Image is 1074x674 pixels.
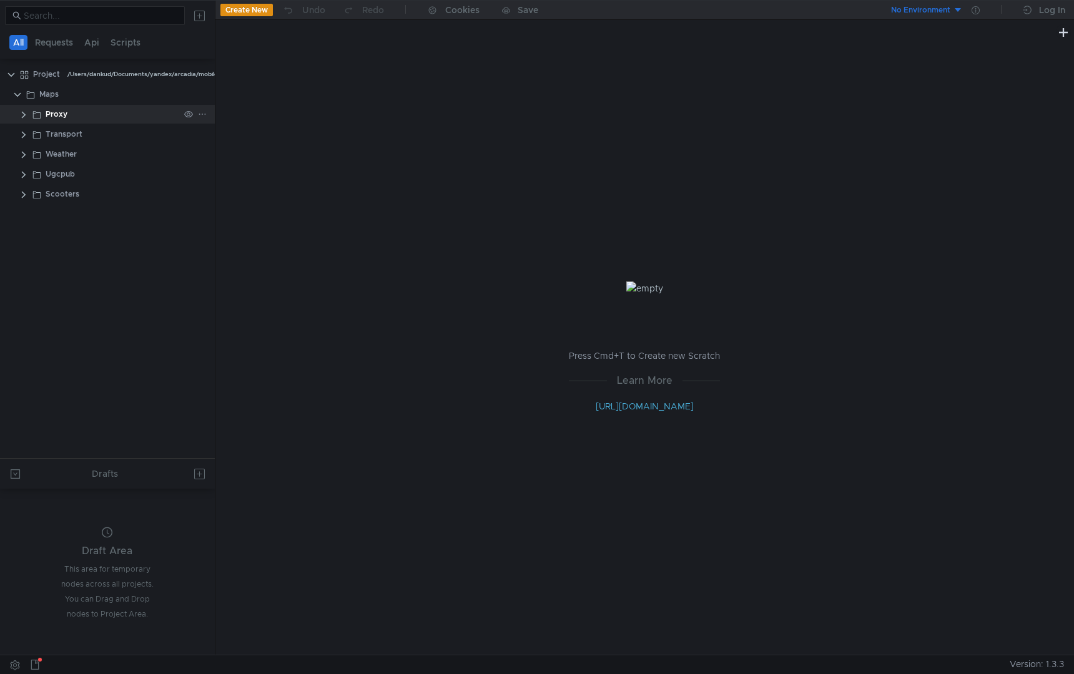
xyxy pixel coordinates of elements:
div: Undo [302,2,325,17]
div: Proxy [46,105,67,124]
span: Learn More [607,373,682,388]
button: Create New [220,4,273,16]
div: Save [518,6,538,14]
div: Weather [46,145,77,164]
div: Log In [1039,2,1065,17]
button: All [9,35,27,50]
button: Requests [31,35,77,50]
div: No Environment [891,4,950,16]
div: Drafts [92,466,118,481]
div: Ugcpub [46,165,75,183]
div: Project [33,65,60,84]
div: Maps [39,85,59,104]
div: /Users/dankud/Documents/yandex/arcadia/mobile/geo/endpoint/testmace/Project [67,65,314,84]
div: Redo [362,2,384,17]
button: Api [81,35,103,50]
button: Undo [273,1,334,19]
a: [URL][DOMAIN_NAME] [596,401,694,412]
span: Version: 1.3.3 [1010,655,1064,673]
p: Press Cmd+T to Create new Scratch [569,348,720,363]
div: Transport [46,125,82,144]
div: Scooters [46,185,79,203]
input: Search... [24,9,177,22]
img: empty [626,281,663,295]
div: Cookies [445,2,480,17]
button: Redo [334,1,393,19]
button: Scripts [107,35,144,50]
